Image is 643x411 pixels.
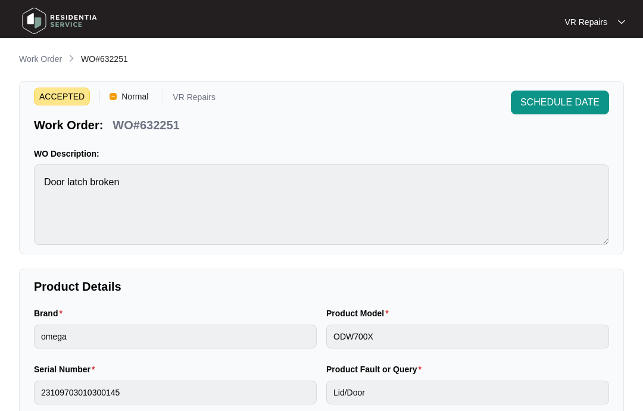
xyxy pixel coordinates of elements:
[67,54,76,63] img: chevron-right
[113,117,179,133] p: WO#632251
[110,93,117,100] img: Vercel Logo
[34,307,67,319] label: Brand
[34,381,317,404] input: Serial Number
[326,325,609,348] input: Product Model
[17,53,64,66] a: Work Order
[34,88,90,105] span: ACCEPTED
[34,117,103,133] p: Work Order:
[34,148,609,160] p: WO Description:
[173,93,216,105] p: VR Repairs
[34,164,609,245] textarea: Door latch broken
[511,91,609,114] button: SCHEDULE DATE
[18,3,101,39] img: residentia service logo
[34,363,99,375] label: Serial Number
[34,325,317,348] input: Brand
[326,307,394,319] label: Product Model
[564,16,607,28] p: VR Repairs
[326,381,609,404] input: Product Fault or Query
[326,363,426,375] label: Product Fault or Query
[34,278,609,295] p: Product Details
[19,53,62,65] p: Work Order
[618,19,625,25] img: dropdown arrow
[117,88,153,105] span: Normal
[81,54,128,64] span: WO#632251
[520,95,600,110] span: SCHEDULE DATE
